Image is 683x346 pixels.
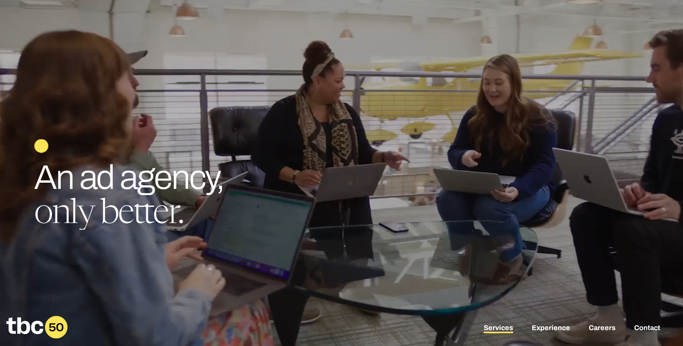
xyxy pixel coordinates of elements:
a: Services [484,324,513,333]
span: An ad agency, [34,159,223,195]
a: Home [6,333,67,341]
a: Experience [532,324,570,333]
a: Careers [589,324,616,333]
span: only better. [34,197,183,232]
a: Contact [634,324,660,333]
